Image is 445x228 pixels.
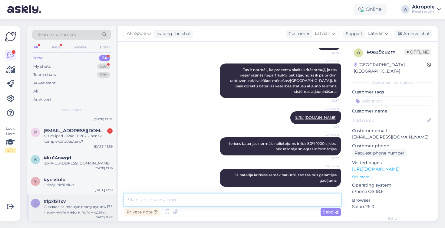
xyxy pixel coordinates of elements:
[33,88,38,94] div: All
[95,166,113,171] div: [DATE] 13:16
[352,166,400,172] a: [URL][DOMAIN_NAME]
[404,49,431,55] span: Offline
[44,155,71,161] span: #ku14owgd
[34,157,37,162] span: k
[352,188,433,195] p: iPhone OS 18.6
[343,31,363,37] div: Support
[352,182,433,188] p: Operating system
[62,107,81,113] span: New chats
[33,64,51,70] div: My chats
[229,141,338,151] span: Ierīces baterijas normāls nolietojums ir līdz 80% 1000 ciklos, pēc ražotāja sniegtas informācijas
[354,4,387,15] div: Online
[412,5,441,14] a: AkropoleiDeal Latvija
[124,208,160,216] div: Private note
[72,43,87,51] div: Socials
[401,5,410,14] div: A
[316,156,339,160] span: 12:32
[394,30,432,38] div: Archive chat
[44,177,65,182] span: #yelvtolb
[352,174,433,180] p: See more ...
[44,161,113,166] div: [EMAIL_ADDRESS][DOMAIN_NAME]
[352,197,433,204] p: Browser
[5,126,16,153] div: Look Here
[44,199,66,204] span: #lpxb11xv
[352,89,433,95] p: Customer tags
[295,115,337,120] a: [URL][DOMAIN_NAME]
[354,62,427,74] div: [GEOGRAPHIC_DATA], [GEOGRAPHIC_DATA]
[315,30,330,37] span: Latvian
[154,31,191,37] div: leading the chat
[107,128,113,134] div: 1
[230,67,338,94] span: Tas ir normāli, ka procentu skaits kritās strauji, jo tas nesamazinās nepartraukti, bet atjaunoja...
[316,132,339,137] span: Akropole
[33,55,43,61] div: New
[316,106,339,111] span: Akropole
[357,50,360,55] span: o
[44,133,113,144] div: ai šim ipad - iPad 11" 2025, nenāk komplektā adapteris?
[99,55,110,61] div: 24
[316,164,339,168] span: Akropole
[352,80,433,85] div: Customer information
[412,5,435,9] div: Akropole
[352,149,407,157] div: Request phone number
[316,187,339,192] span: 12:33
[33,97,51,103] div: Archived
[352,108,433,114] p: Customer name
[94,144,113,149] div: [DATE] 13:59
[44,128,107,133] span: pavarepapa@gmail.com
[44,182,113,188] div: Gribēju tieši pirkt
[34,130,37,135] span: p
[51,43,61,51] div: Web
[352,204,433,210] p: Safari 26.0
[127,30,146,37] span: Akropole
[352,143,433,149] p: Customer phone
[38,31,76,38] span: Search customers
[352,117,426,124] input: Add name
[32,43,39,51] div: All
[323,209,338,215] span: Send
[99,43,111,51] div: Email
[368,30,384,37] span: Latvian
[95,188,113,192] div: [DATE] 12:19
[94,117,113,122] div: [DATE] 15:03
[286,31,310,37] div: Customer
[352,134,433,140] p: [EMAIL_ADDRESS][DOMAIN_NAME]
[33,80,56,86] div: AI Assistant
[94,215,113,220] div: [DATE] 11:47
[5,31,16,42] img: Askly Logo
[235,173,338,183] span: Ja baterija kritīsies zemāk par 80%, tad tas būs garantijas gadījums
[35,201,37,205] span: l
[316,59,339,63] span: Akropole
[97,72,110,78] div: 99+
[412,9,435,14] div: iDeal Latvija
[316,124,339,129] span: 12:31
[367,48,404,56] div: # oaz9zuzm
[352,128,433,134] p: Customer email
[5,148,16,153] div: 2 / 3
[352,96,433,106] input: Add a tag
[316,98,339,103] span: 12:27
[34,179,37,184] span: y
[33,72,56,78] div: Team chats
[352,216,433,221] div: Extra
[97,64,110,70] div: 99+
[352,160,433,166] p: Visited pages
[44,204,113,215] div: Сначала за полную плату купить 17? Перекинуть инфо и потом сдать свой 16 и вы мне отдадите деньгами?
[316,50,339,55] span: 12:26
